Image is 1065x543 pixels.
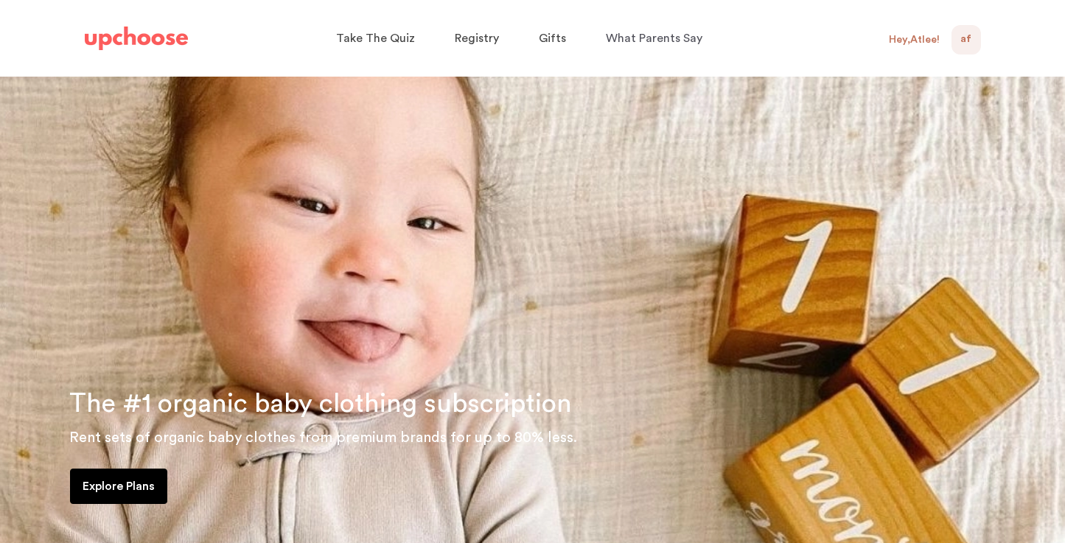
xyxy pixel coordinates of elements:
[960,31,971,49] span: AF
[69,390,572,417] span: The #1 organic baby clothing subscription
[336,24,419,53] a: Take The Quiz
[83,477,155,495] p: Explore Plans
[85,24,188,54] a: UpChoose
[539,24,570,53] a: Gifts
[606,24,707,53] a: What Parents Say
[85,27,188,50] img: UpChoose
[539,32,566,44] span: Gifts
[455,24,503,53] a: Registry
[69,426,1047,449] p: Rent sets of organic baby clothes from premium brands for up to 80% less.
[606,32,702,44] span: What Parents Say
[455,32,499,44] span: Registry
[889,33,940,46] div: Hey, Atlee !
[70,469,167,504] a: Explore Plans
[336,32,415,44] span: Take The Quiz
